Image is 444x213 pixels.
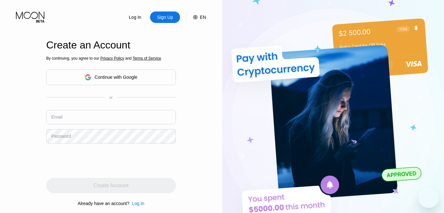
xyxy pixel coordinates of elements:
[418,187,439,208] iframe: Button to launch messaging window
[51,114,63,120] div: Email
[150,11,180,23] div: Sign Up
[46,70,176,85] div: Continue with Google
[132,56,161,61] span: Terms of Service
[129,201,144,206] div: Log In
[128,14,142,20] div: Log In
[51,134,71,139] div: Password
[186,11,206,23] div: EN
[46,56,176,61] div: By continuing, you agree to our
[46,148,143,173] iframe: reCAPTCHA
[156,14,174,20] div: Sign Up
[100,56,124,61] span: Privacy Policy
[78,201,129,206] div: Already have an account?
[109,95,113,100] div: or
[200,15,206,20] div: EN
[94,75,137,80] div: Continue with Google
[120,11,150,23] div: Log In
[46,39,176,51] div: Create an Account
[132,201,144,206] div: Log In
[124,56,133,61] span: and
